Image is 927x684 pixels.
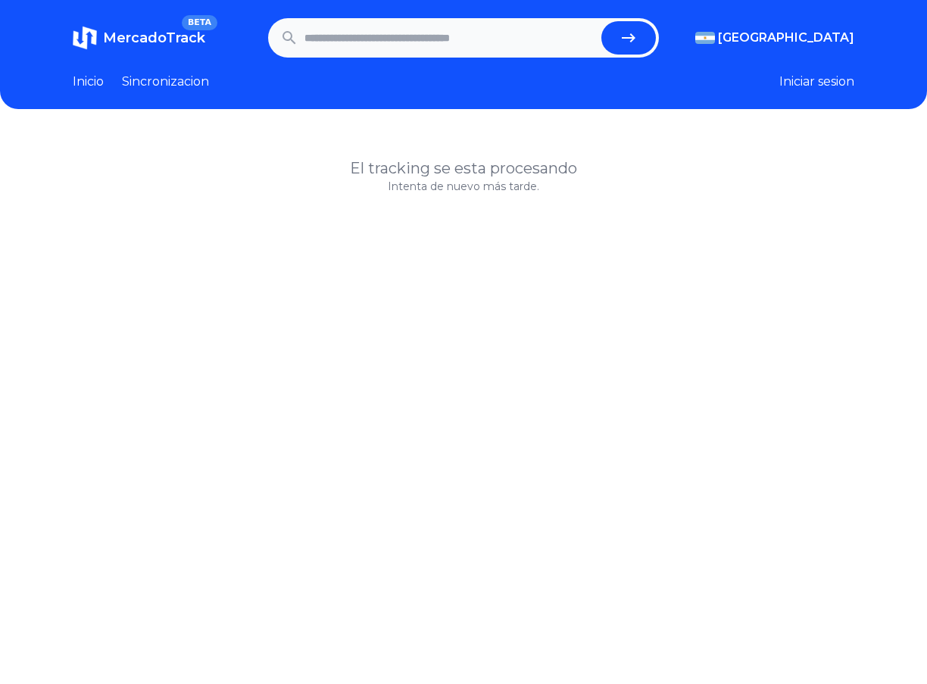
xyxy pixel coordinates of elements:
[695,29,854,47] button: [GEOGRAPHIC_DATA]
[73,26,97,50] img: MercadoTrack
[73,73,104,91] a: Inicio
[182,15,217,30] span: BETA
[73,158,854,179] h1: El tracking se esta procesando
[103,30,205,46] span: MercadoTrack
[718,29,854,47] span: [GEOGRAPHIC_DATA]
[73,26,205,50] a: MercadoTrackBETA
[779,73,854,91] button: Iniciar sesion
[122,73,209,91] a: Sincronizacion
[73,179,854,194] p: Intenta de nuevo más tarde.
[695,32,715,44] img: Argentina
